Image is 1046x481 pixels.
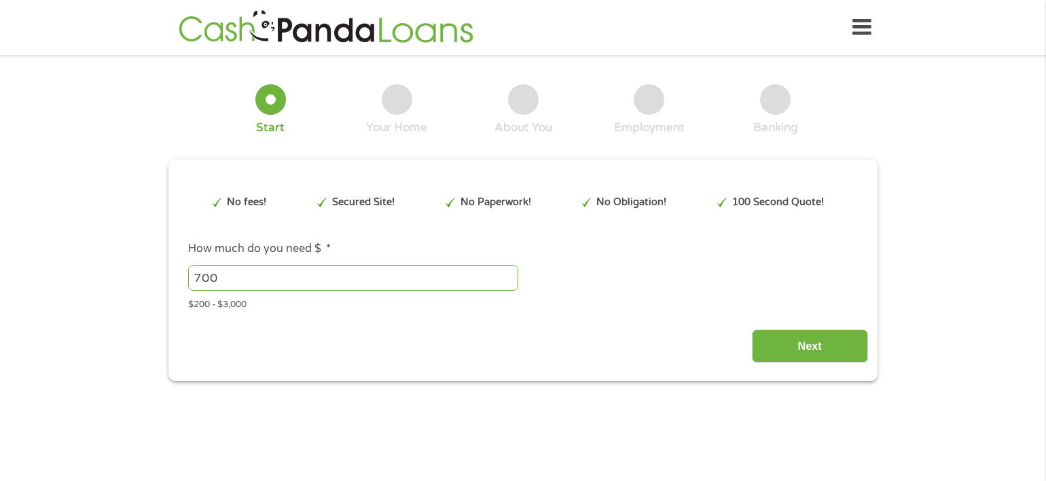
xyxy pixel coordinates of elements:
p: Secured Site! [332,195,395,210]
p: No Paperwork! [461,195,531,210]
div: Start [256,120,285,135]
div: Employment [614,120,685,135]
div: Banking [753,120,798,135]
div: $200 - $3,000 [188,293,858,312]
p: 100 Second Quote! [732,195,824,210]
div: Your Home [366,120,427,135]
input: Next [752,329,868,363]
p: No Obligation! [596,195,666,210]
label: How much do you need $ [188,242,331,256]
div: About You [494,120,552,135]
p: No fees! [227,195,266,210]
img: GetLoanNow Logo [175,8,477,47]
